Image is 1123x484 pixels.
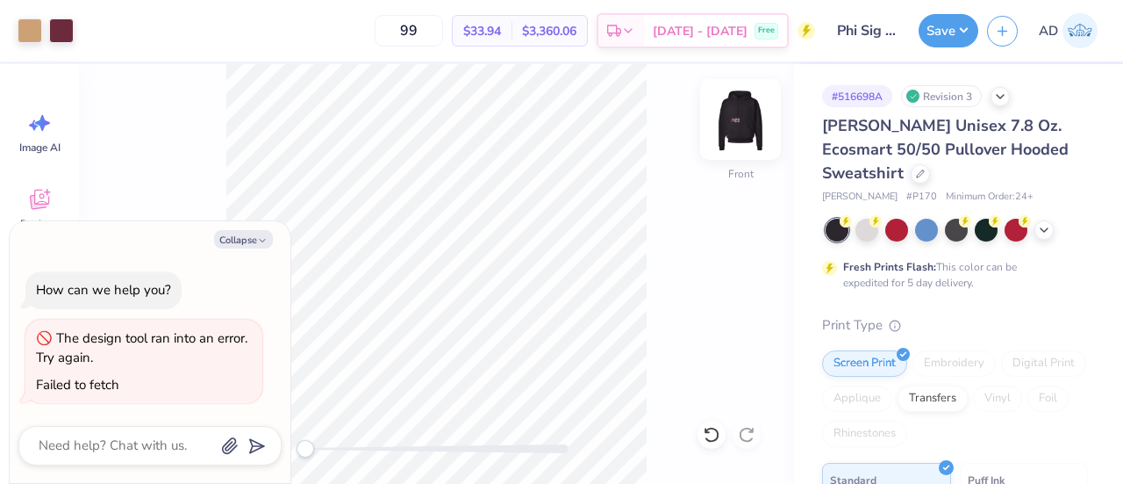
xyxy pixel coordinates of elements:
div: Digital Print [1001,350,1086,377]
div: Applique [822,386,892,412]
span: Minimum Order: 24 + [946,190,1034,205]
span: [PERSON_NAME] [822,190,898,205]
button: Collapse [214,230,273,249]
img: Ava Dee [1062,13,1098,48]
span: $3,360.06 [522,22,576,40]
span: Designs [20,217,59,231]
div: Rhinestones [822,421,907,447]
span: [DATE] - [DATE] [653,22,747,40]
div: Accessibility label [297,440,314,458]
span: AD [1039,21,1058,41]
div: Print Type [822,315,1088,336]
span: $33.94 [463,22,501,40]
div: Foil [1027,386,1069,412]
div: Embroidery [912,350,996,377]
div: How can we help you? [36,281,171,299]
a: AD [1031,13,1105,48]
span: # P170 [906,190,937,205]
input: Untitled Design [824,13,910,48]
div: Failed to fetch [36,376,119,394]
div: # 516698A [822,85,892,107]
div: Revision 3 [901,85,982,107]
span: Image AI [19,141,61,155]
div: The design tool ran into an error. Try again. [36,329,247,367]
input: – – [375,15,443,47]
div: Front [728,166,754,182]
button: Save [919,14,978,47]
span: Free [758,25,775,37]
span: [PERSON_NAME] Unisex 7.8 Oz. Ecosmart 50/50 Pullover Hooded Sweatshirt [822,115,1069,184]
div: This color can be expedited for 5 day delivery. [843,259,1059,291]
div: Vinyl [973,386,1022,412]
strong: Fresh Prints Flash: [843,260,936,274]
div: Screen Print [822,350,907,377]
div: Transfers [898,386,968,412]
img: Front [705,84,776,155]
